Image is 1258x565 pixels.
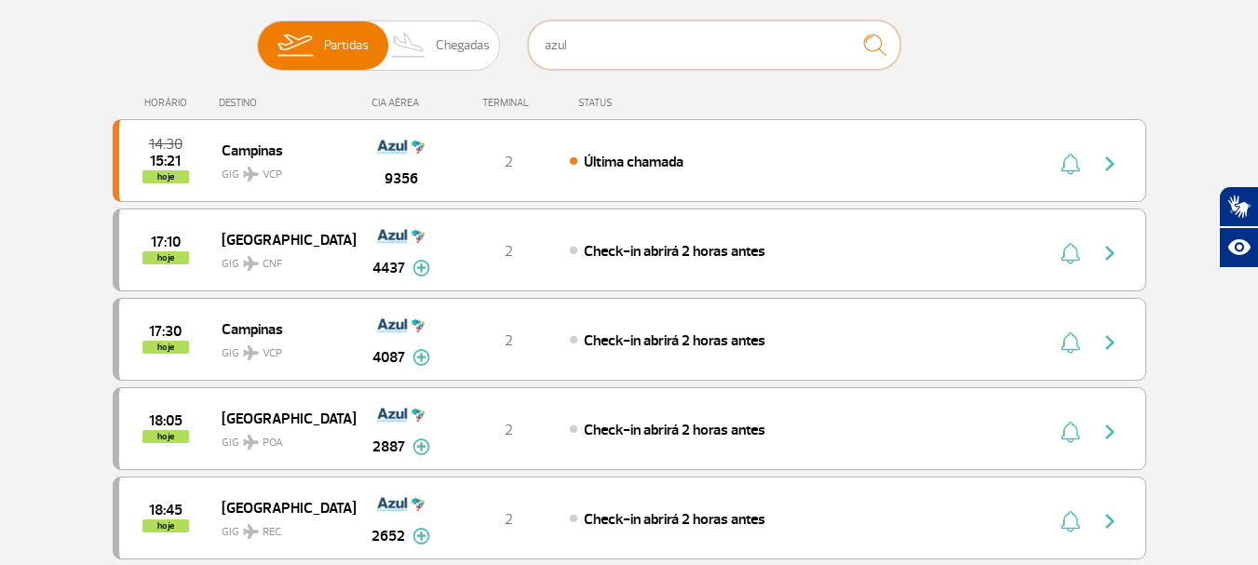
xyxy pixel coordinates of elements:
[505,421,513,439] span: 2
[584,331,765,350] span: Check-in abrirá 2 horas antes
[324,21,369,70] span: Partidas
[372,346,405,369] span: 4087
[569,97,721,109] div: STATUS
[222,316,341,341] span: Campinas
[263,524,281,541] span: REC
[265,21,324,70] img: slider-embarque
[505,331,513,350] span: 2
[243,435,259,450] img: destiny_airplane.svg
[243,524,259,539] img: destiny_airplane.svg
[222,246,341,273] span: GIG
[372,257,405,279] span: 4437
[142,519,189,532] span: hoje
[222,138,341,162] span: Campinas
[385,168,418,190] span: 9356
[1219,227,1258,268] button: Abrir recursos assistivos.
[1099,153,1121,175] img: seta-direita-painel-voo.svg
[505,510,513,529] span: 2
[222,227,341,251] span: [GEOGRAPHIC_DATA]
[355,97,448,109] div: CIA AÉREA
[263,167,282,183] span: VCP
[413,438,430,455] img: mais-info-painel-voo.svg
[584,153,683,171] span: Última chamada
[1061,510,1080,532] img: sino-painel-voo.svg
[413,260,430,276] img: mais-info-painel-voo.svg
[142,170,189,183] span: hoje
[149,138,183,151] span: 2025-09-30 14:30:00
[219,97,355,109] div: DESTINO
[372,436,405,458] span: 2887
[584,421,765,439] span: Check-in abrirá 2 horas antes
[149,504,183,517] span: 2025-09-30 18:45:00
[1219,186,1258,227] button: Abrir tradutor de língua de sinais.
[222,424,341,451] span: GIG
[222,514,341,541] span: GIG
[382,21,437,70] img: slider-desembarque
[222,156,341,183] span: GIG
[584,510,765,529] span: Check-in abrirá 2 horas antes
[413,528,430,545] img: mais-info-painel-voo.svg
[263,345,282,362] span: VCP
[448,97,569,109] div: TERMINAL
[1099,331,1121,354] img: seta-direita-painel-voo.svg
[505,153,513,171] span: 2
[142,251,189,264] span: hoje
[1061,421,1080,443] img: sino-painel-voo.svg
[263,435,283,451] span: POA
[528,20,900,70] input: Voo, cidade ou cia aérea
[1099,510,1121,532] img: seta-direita-painel-voo.svg
[1099,242,1121,264] img: seta-direita-painel-voo.svg
[243,256,259,271] img: destiny_airplane.svg
[1061,331,1080,354] img: sino-painel-voo.svg
[222,495,341,519] span: [GEOGRAPHIC_DATA]
[263,256,282,273] span: CNF
[505,242,513,261] span: 2
[118,97,220,109] div: HORÁRIO
[142,341,189,354] span: hoje
[222,335,341,362] span: GIG
[1219,186,1258,268] div: Plugin de acessibilidade da Hand Talk.
[436,21,490,70] span: Chegadas
[149,414,183,427] span: 2025-09-30 18:05:00
[149,325,182,338] span: 2025-09-30 17:30:00
[1061,153,1080,175] img: sino-painel-voo.svg
[584,242,765,261] span: Check-in abrirá 2 horas antes
[142,430,189,443] span: hoje
[1061,242,1080,264] img: sino-painel-voo.svg
[243,345,259,360] img: destiny_airplane.svg
[372,525,405,547] span: 2652
[151,235,181,249] span: 2025-09-30 17:10:00
[222,406,341,430] span: [GEOGRAPHIC_DATA]
[1099,421,1121,443] img: seta-direita-painel-voo.svg
[150,155,181,168] span: 2025-09-30 15:21:00
[243,167,259,182] img: destiny_airplane.svg
[413,349,430,366] img: mais-info-painel-voo.svg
